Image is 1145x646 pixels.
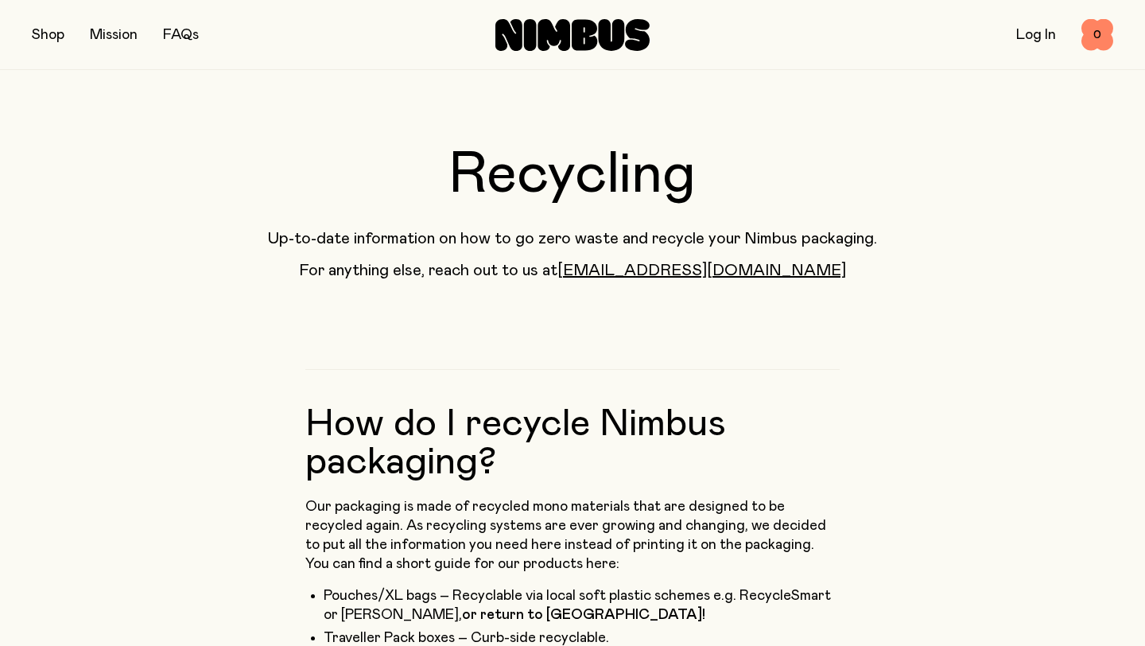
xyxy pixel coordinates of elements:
p: Our packaging is made of recycled mono materials that are designed to be recycled again. As recyc... [305,497,840,574]
li: Pouches/XL bags – Recyclable via local soft plastic schemes e.g. RecycleSmart or [PERSON_NAME], [324,586,840,625]
a: Mission [90,28,138,42]
strong: or return to [GEOGRAPHIC_DATA]! [462,608,705,622]
button: 0 [1081,19,1113,51]
a: [EMAIL_ADDRESS][DOMAIN_NAME] [557,263,846,278]
a: FAQs [163,28,199,42]
p: For anything else, reach out to us at [32,261,1113,280]
h2: How do I recycle Nimbus packaging? [305,369,840,481]
p: Up-to-date information on how to go zero waste and recycle your Nimbus packaging. [32,229,1113,248]
h1: Recycling [32,146,1113,204]
a: Log In [1016,28,1056,42]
